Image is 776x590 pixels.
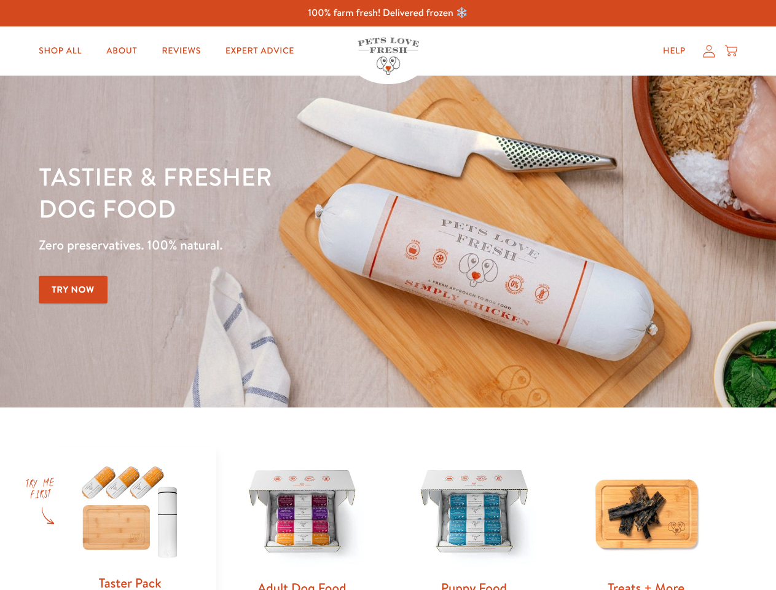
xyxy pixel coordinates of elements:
a: Help [653,39,696,63]
a: Try Now [39,276,108,304]
a: Shop All [29,39,92,63]
p: Zero preservatives. 100% natural. [39,234,504,256]
a: Expert Advice [216,39,304,63]
a: Reviews [152,39,210,63]
a: About [96,39,147,63]
img: Pets Love Fresh [358,37,419,75]
h1: Tastier & fresher dog food [39,160,504,224]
